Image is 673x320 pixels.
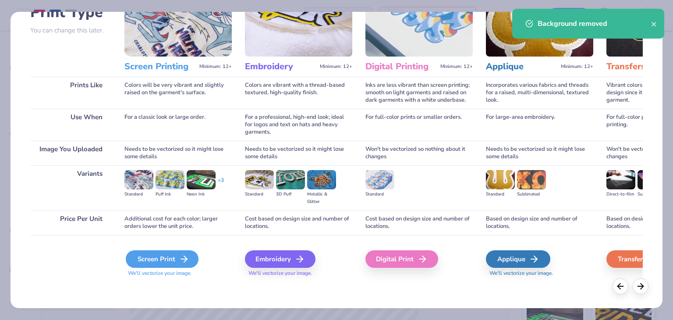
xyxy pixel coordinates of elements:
h3: Applique [486,61,557,72]
div: Cost based on design size and number of locations. [245,210,352,235]
div: Needs to be vectorized so it might lose some details [124,141,232,165]
div: Cost based on design size and number of locations. [365,210,473,235]
img: Metallic & Glitter [307,170,336,189]
div: Sublimated [517,191,546,198]
span: Minimum: 12+ [320,64,352,70]
span: We'll vectorize your image. [124,270,232,277]
div: Screen Print [126,250,198,268]
h3: Screen Printing [124,61,196,72]
span: We'll vectorize your image. [245,270,352,277]
img: Sublimated [517,170,546,189]
div: Needs to be vectorized so it might lose some details [486,141,593,165]
div: For a professional, high-end look; ideal for logos and text on hats and heavy garments. [245,109,352,141]
div: Inks are less vibrant than screen printing; smooth on light garments and raised on dark garments ... [365,77,473,109]
div: Standard [365,191,394,198]
div: Standard [124,191,153,198]
span: Minimum: 12+ [440,64,473,70]
div: Puff Ink [156,191,184,198]
div: Digital Print [365,250,438,268]
img: Standard [245,170,274,189]
div: Embroidery [245,250,315,268]
div: 3D Puff [276,191,305,198]
img: 3D Puff [276,170,305,189]
img: Supacolor [638,170,666,189]
div: For large-area embroidery. [486,109,593,141]
div: Background removed [538,18,651,29]
div: Standard [486,191,515,198]
div: For full-color prints or smaller orders. [365,109,473,141]
div: Use When [30,109,111,141]
img: Neon Ink [187,170,216,189]
div: Incorporates various fabrics and threads for a raised, multi-dimensional, textured look. [486,77,593,109]
img: Puff Ink [156,170,184,189]
div: Image You Uploaded [30,141,111,165]
div: Needs to be vectorized so it might lose some details [245,141,352,165]
h3: Digital Printing [365,61,437,72]
span: Minimum: 12+ [561,64,593,70]
div: Based on design size and number of locations. [486,210,593,235]
div: Won't be vectorized so nothing about it changes [365,141,473,165]
h3: Embroidery [245,61,316,72]
img: Standard [486,170,515,189]
div: Transfers [606,250,671,268]
div: Colors are vibrant with a thread-based textured, high-quality finish. [245,77,352,109]
span: Minimum: 12+ [199,64,232,70]
img: Direct-to-film [606,170,635,189]
div: Direct-to-film [606,191,635,198]
span: We'll vectorize your image. [486,270,593,277]
div: For a classic look or large order. [124,109,232,141]
button: close [651,18,657,29]
div: Standard [245,191,274,198]
div: + 3 [218,177,224,192]
div: Prints Like [30,77,111,109]
p: You can change this later. [30,27,111,34]
img: Standard [365,170,394,189]
div: Additional cost for each color; larger orders lower the unit price. [124,210,232,235]
img: Standard [124,170,153,189]
div: Colors will be very vibrant and slightly raised on the garment's surface. [124,77,232,109]
div: Price Per Unit [30,210,111,235]
div: Metallic & Glitter [307,191,336,206]
div: Supacolor [638,191,666,198]
div: Variants [30,165,111,210]
div: Neon Ink [187,191,216,198]
div: Applique [486,250,550,268]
